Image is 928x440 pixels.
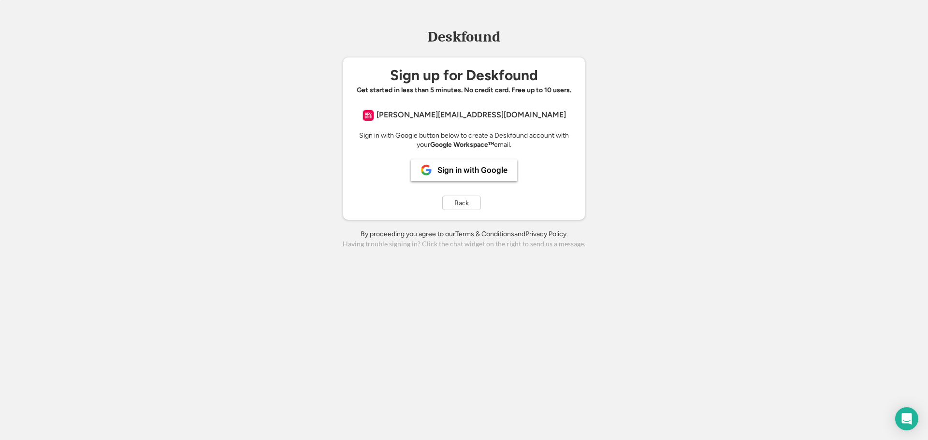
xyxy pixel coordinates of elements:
div: Get started in less than 5 minutes. No credit card. Free up to 10 users. [357,85,571,95]
strong: Google Workspace™ [430,141,494,149]
button: Back [442,196,481,210]
img: 1024px-Google__G__Logo.svg.png [420,164,432,176]
div: Sign in with Google button below to create a Deskfound account with your email. [353,131,575,150]
img: aro.digital [363,110,374,121]
div: By proceeding you agree to our and [361,229,568,239]
div: Open Intercom Messenger [895,407,918,430]
div: Sign in with Google [437,166,507,174]
a: Terms & Conditions [455,230,514,238]
a: Privacy Policy. [525,230,568,238]
div: Sign up for Deskfound [390,67,538,83]
div: [PERSON_NAME][EMAIL_ADDRESS][DOMAIN_NAME] [377,111,566,119]
div: Deskfound [423,29,505,44]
